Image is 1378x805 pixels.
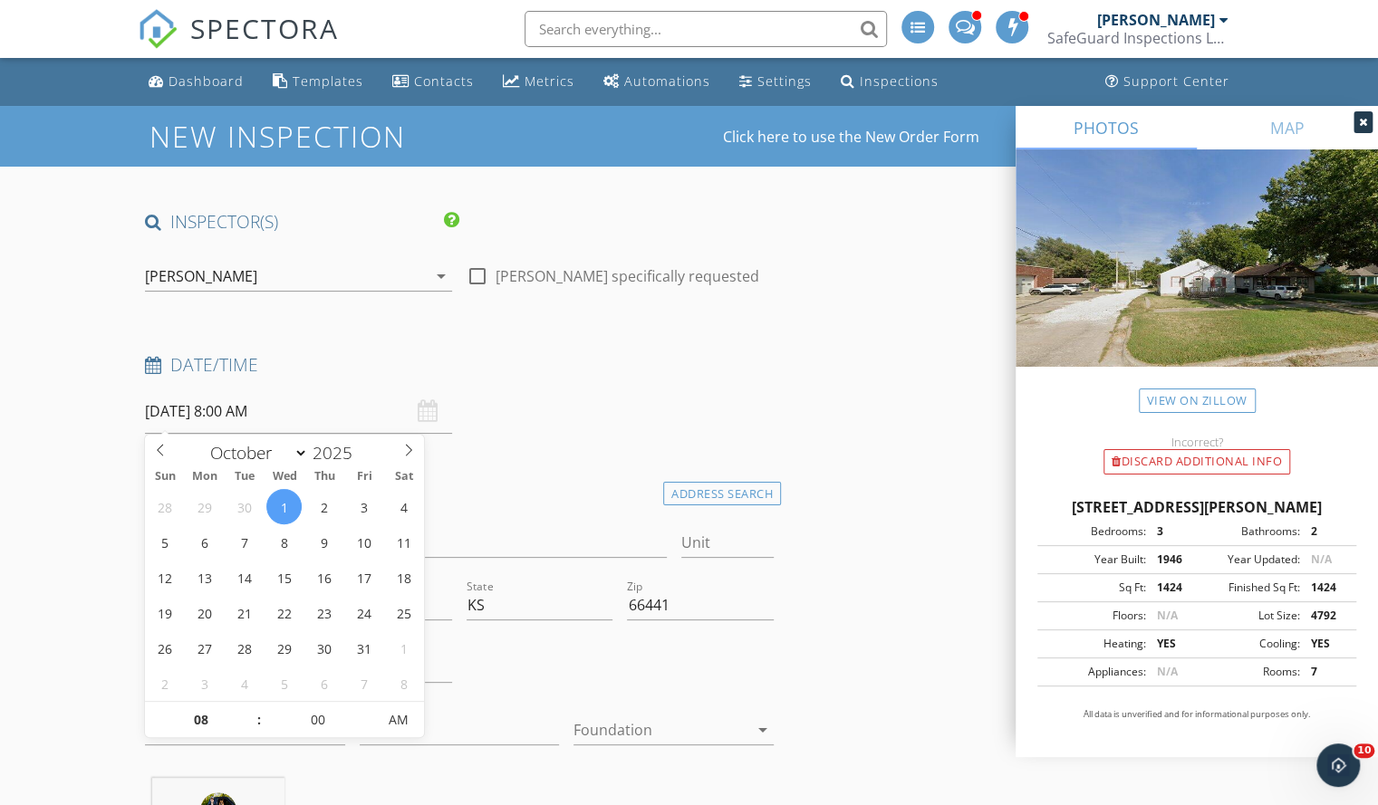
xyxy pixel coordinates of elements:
span: September 29, 2025 [188,489,223,524]
span: October 24, 2025 [346,595,381,630]
a: MAP [1197,106,1378,149]
span: October 13, 2025 [188,560,223,595]
span: November 4, 2025 [226,666,262,701]
span: : [256,702,262,738]
div: [STREET_ADDRESS][PERSON_NAME] [1037,496,1356,518]
div: Floors: [1043,608,1145,624]
a: Support Center [1098,65,1237,99]
h4: Date/Time [145,353,774,377]
span: Click to toggle [374,702,424,738]
span: October 1, 2025 [266,489,302,524]
div: Year Updated: [1197,551,1299,568]
i: arrow_drop_down [430,265,452,287]
span: October 21, 2025 [226,595,262,630]
h1: New Inspection [149,120,551,152]
a: Automations (Advanced) [596,65,718,99]
span: Mon [185,471,225,483]
span: September 30, 2025 [226,489,262,524]
span: November 6, 2025 [306,666,342,701]
span: SPECTORA [190,9,339,47]
div: [PERSON_NAME] [145,268,257,284]
h4: Location [145,477,774,501]
span: September 28, 2025 [148,489,183,524]
span: October 3, 2025 [346,489,381,524]
div: 4792 [1299,608,1351,624]
div: Address Search [663,482,781,506]
span: November 2, 2025 [148,666,183,701]
span: Tue [225,471,265,483]
div: Contacts [414,72,474,90]
span: November 5, 2025 [266,666,302,701]
div: Bedrooms: [1043,523,1145,540]
a: SPECTORA [138,24,339,62]
div: Metrics [525,72,574,90]
div: Lot Size: [1197,608,1299,624]
span: Sat [384,471,424,483]
span: Fri [344,471,384,483]
div: Heating: [1043,636,1145,652]
div: YES [1145,636,1197,652]
a: Metrics [496,65,582,99]
img: The Best Home Inspection Software - Spectora [138,9,178,49]
div: Year Built: [1043,551,1145,568]
div: Finished Sq Ft: [1197,580,1299,596]
span: October 19, 2025 [148,595,183,630]
div: Templates [293,72,363,90]
span: October 5, 2025 [148,524,183,560]
input: Search everything... [525,11,887,47]
span: N/A [1156,664,1177,679]
iframe: Intercom live chat [1316,743,1360,787]
div: Automations [624,72,710,90]
div: Discard Additional info [1103,449,1290,474]
div: 1946 [1145,551,1197,568]
span: October 17, 2025 [346,560,381,595]
span: October 2, 2025 [306,489,342,524]
div: Bathrooms: [1197,523,1299,540]
div: 1424 [1145,580,1197,596]
div: Inspections [860,72,939,90]
div: Cooling: [1197,636,1299,652]
span: October 4, 2025 [386,489,421,524]
div: Appliances: [1043,664,1145,680]
span: November 8, 2025 [386,666,421,701]
span: November 7, 2025 [346,666,381,701]
img: streetview [1016,149,1378,410]
div: Rooms: [1197,664,1299,680]
div: 3 [1145,523,1197,540]
a: Click here to use the New Order Form [723,129,979,144]
span: October 10, 2025 [346,524,381,560]
div: Incorrect? [1016,435,1378,449]
span: October 30, 2025 [306,630,342,666]
a: Settings [732,65,819,99]
h4: INSPECTOR(S) [145,210,459,234]
span: October 6, 2025 [188,524,223,560]
span: Sun [145,471,185,483]
a: View on Zillow [1139,388,1256,413]
div: YES [1299,636,1351,652]
span: October 18, 2025 [386,560,421,595]
a: Dashboard [141,65,251,99]
span: Thu [304,471,344,483]
a: Contacts [385,65,481,99]
div: SafeGuard Inspections LLC [1047,29,1229,47]
span: November 1, 2025 [386,630,421,666]
input: Select date [145,389,452,434]
div: 1424 [1299,580,1351,596]
a: PHOTOS [1016,106,1197,149]
i: arrow_drop_down [752,719,774,741]
p: All data is unverified and for informational purposes only. [1037,708,1356,721]
span: October 26, 2025 [148,630,183,666]
div: Support Center [1123,72,1229,90]
span: November 3, 2025 [188,666,223,701]
span: October 25, 2025 [386,595,421,630]
span: October 16, 2025 [306,560,342,595]
span: October 20, 2025 [188,595,223,630]
div: [PERSON_NAME] [1097,11,1215,29]
span: October 8, 2025 [266,524,302,560]
span: Wed [265,471,304,483]
span: October 31, 2025 [346,630,381,666]
span: October 9, 2025 [306,524,342,560]
span: N/A [1310,551,1331,567]
div: 2 [1299,523,1351,540]
span: 10 [1354,743,1374,758]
